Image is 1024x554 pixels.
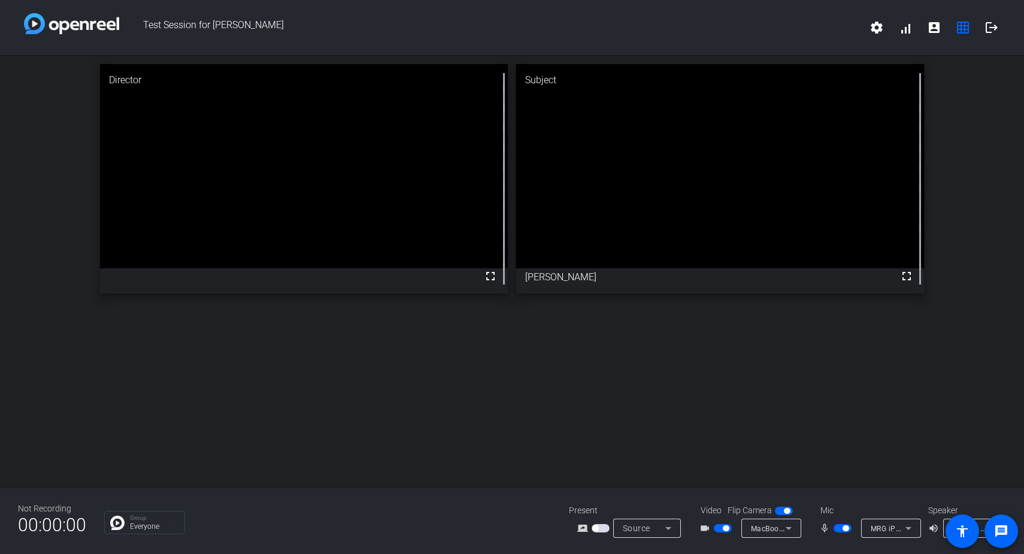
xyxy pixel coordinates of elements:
mat-icon: screen_share_outline [577,521,592,535]
span: Source [623,523,650,533]
mat-icon: logout [984,20,999,35]
img: white-gradient.svg [24,13,119,34]
mat-icon: accessibility [955,524,970,538]
div: Mic [808,504,928,517]
div: Speaker [928,504,1000,517]
span: Video [701,504,722,517]
div: Director [100,64,508,96]
img: Chat Icon [110,516,125,530]
span: Flip Camera [728,504,772,517]
mat-icon: mic_none [819,521,834,535]
p: Group [130,515,178,521]
p: Everyone [130,523,178,530]
mat-icon: message [994,524,1008,538]
mat-icon: fullscreen [483,269,498,283]
mat-icon: fullscreen [899,269,914,283]
div: Present [569,504,689,517]
span: Test Session for [PERSON_NAME] [119,13,862,42]
mat-icon: grid_on [956,20,970,35]
mat-icon: settings [870,20,884,35]
span: MRG iPhone Microphone [871,523,957,533]
mat-icon: videocam_outline [699,521,714,535]
div: Not Recording [18,502,86,515]
mat-icon: account_box [927,20,941,35]
span: MacBook Air Camera (0000:0001) [751,523,870,533]
div: Subject [516,64,925,96]
mat-icon: volume_up [928,521,943,535]
button: signal_cellular_alt [891,13,920,42]
span: 00:00:00 [18,510,86,540]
